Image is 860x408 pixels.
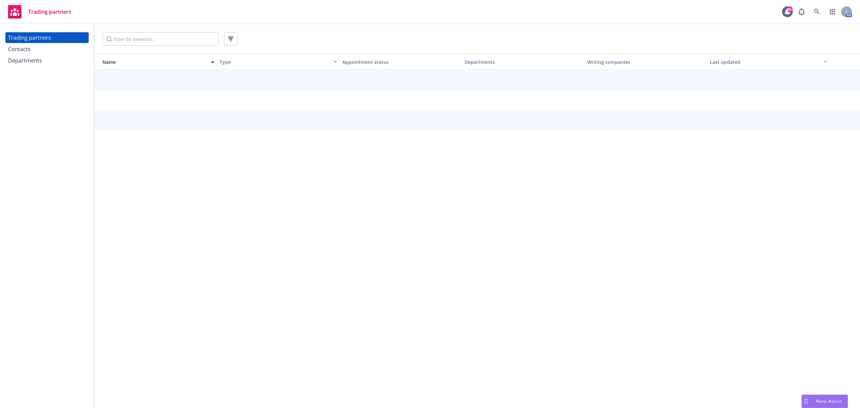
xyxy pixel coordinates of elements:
[5,55,89,66] a: Departments
[587,58,704,66] div: Writing companies
[28,9,71,14] span: Trading partners
[462,54,585,70] button: Departments
[5,44,89,54] a: Contacts
[102,32,219,46] input: Filter by keyword...
[787,6,793,12] div: 99+
[97,58,207,66] div: Name
[217,54,340,70] button: Type
[8,32,51,43] div: Trading partners
[585,54,707,70] button: Writing companies
[707,54,830,70] button: Last updated
[5,32,89,43] a: Trading partners
[5,2,74,21] a: Trading partners
[220,58,330,66] div: Type
[342,58,460,66] div: Appointment status
[826,5,839,18] a: Switch app
[8,44,31,54] div: Contacts
[94,54,217,70] button: Name
[816,398,842,404] span: Nova Assist
[465,58,582,66] div: Departments
[802,395,848,408] button: Nova Assist
[810,5,824,18] a: Search
[710,58,820,66] div: Last updated
[8,55,42,66] div: Departments
[795,5,808,18] a: Report a Bug
[340,54,462,70] button: Appointment status
[802,395,810,408] div: Drag to move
